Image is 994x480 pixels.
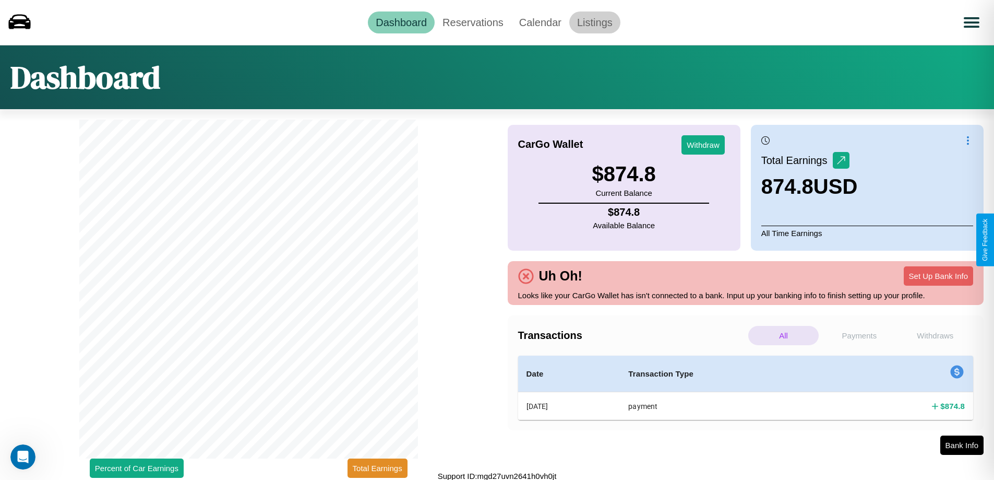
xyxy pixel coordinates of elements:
[593,206,655,218] h4: $ 874.8
[518,138,583,150] h4: CarGo Wallet
[957,8,986,37] button: Open menu
[348,459,408,478] button: Total Earnings
[10,56,160,99] h1: Dashboard
[761,151,833,170] p: Total Earnings
[681,135,725,155] button: Withdraw
[10,444,35,470] iframe: Intercom live chat
[981,219,989,261] div: Give Feedback
[435,11,511,33] a: Reservations
[628,368,828,380] h4: Transaction Type
[592,186,655,200] p: Current Balance
[518,356,974,420] table: simple table
[761,226,973,240] p: All Time Earnings
[940,401,965,412] h4: $ 874.8
[569,11,620,33] a: Listings
[90,459,184,478] button: Percent of Car Earnings
[511,11,569,33] a: Calendar
[368,11,435,33] a: Dashboard
[940,436,984,455] button: Bank Info
[900,326,971,345] p: Withdraws
[518,288,974,302] p: Looks like your CarGo Wallet has isn't connected to a bank. Input up your banking info to finish ...
[518,392,620,420] th: [DATE]
[518,330,746,342] h4: Transactions
[748,326,819,345] p: All
[526,368,612,380] h4: Date
[592,162,655,186] h3: $ 874.8
[593,218,655,232] p: Available Balance
[761,175,858,198] h3: 874.8 USD
[904,266,973,286] button: Set Up Bank Info
[534,268,588,284] h4: Uh Oh!
[620,392,836,420] th: payment
[824,326,894,345] p: Payments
